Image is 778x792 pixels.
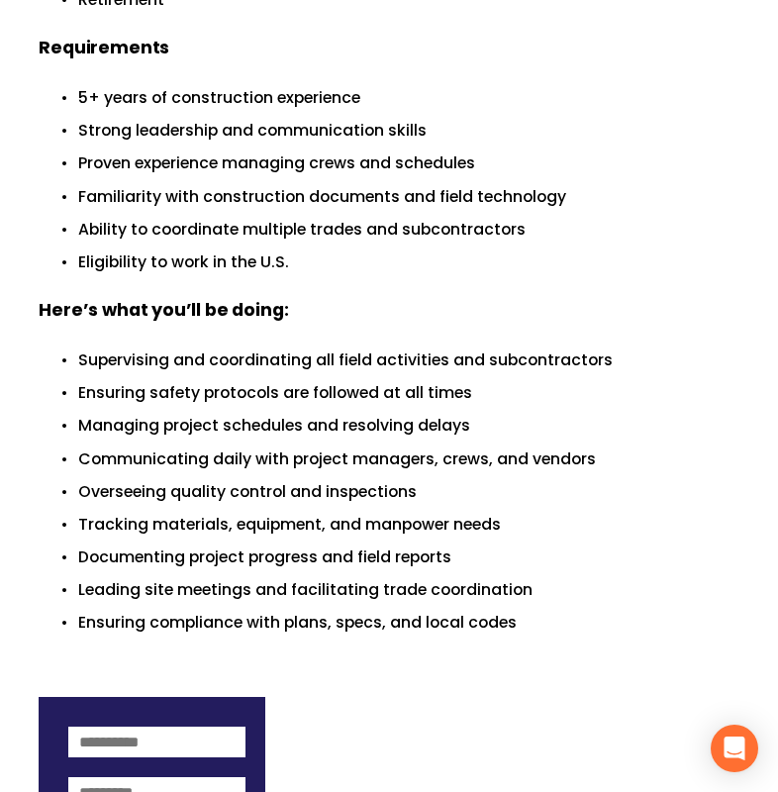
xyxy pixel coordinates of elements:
p: Overseeing quality control and inspections [78,479,738,504]
strong: Requirements [39,34,169,64]
p: Documenting project progress and field reports [78,544,738,569]
p: Ensuring safety protocols are followed at all times [78,380,738,405]
p: Familiarity with construction documents and field technology [78,184,738,209]
p: Tracking materials, equipment, and manpower needs [78,512,738,537]
p: Managing project schedules and resolving delays [78,413,738,438]
p: Ensuring compliance with plans, specs, and local codes [78,610,738,635]
p: Eligibility to work in the U.S. [78,249,738,274]
strong: Here’s what you’ll be doing: [39,296,288,327]
p: Ability to coordinate multiple trades and subcontractors [78,217,738,242]
p: Proven experience managing crews and schedules [78,150,738,175]
p: Communicating daily with project managers, crews, and vendors [78,446,738,471]
p: 5+ years of construction experience [78,85,738,110]
p: Leading site meetings and facilitating trade coordination [78,577,738,602]
div: Open Intercom Messenger [711,725,758,772]
p: Supervising and coordinating all field activities and subcontractors [78,347,738,372]
p: Strong leadership and communication skills [78,118,738,143]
